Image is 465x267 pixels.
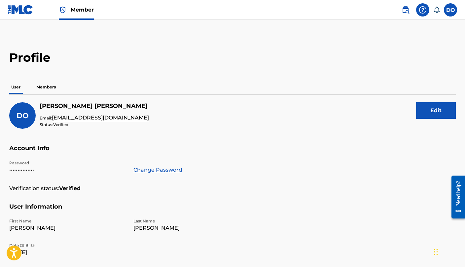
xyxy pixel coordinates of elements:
[53,122,68,127] span: Verified
[432,235,465,267] iframe: Chat Widget
[8,5,33,15] img: MLC Logo
[416,3,429,17] div: Help
[416,102,456,119] button: Edit
[9,160,125,166] p: Password
[40,122,149,128] p: Status:
[59,184,81,192] strong: Verified
[133,224,250,232] p: [PERSON_NAME]
[9,243,125,249] p: Date Of Birth
[444,3,457,17] div: User Menu
[9,184,59,192] p: Verification status:
[9,166,125,174] p: •••••••••••••••
[9,203,456,218] h5: User Information
[9,249,125,256] p: [DATE]
[402,6,410,14] img: search
[419,6,427,14] img: help
[17,111,29,120] span: DO
[433,7,440,13] div: Notifications
[59,6,67,14] img: Top Rightsholder
[434,242,438,262] div: Drag
[40,102,149,110] h5: Darryl Oliver
[133,166,182,174] a: Change Password
[447,170,465,224] iframe: Resource Center
[9,218,125,224] p: First Name
[133,218,250,224] p: Last Name
[399,3,412,17] a: Public Search
[9,145,456,160] h5: Account Info
[40,114,149,122] p: Email:
[9,224,125,232] p: [PERSON_NAME]
[9,50,456,65] h2: Profile
[71,6,94,14] span: Member
[34,80,58,94] p: Members
[9,80,22,94] p: User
